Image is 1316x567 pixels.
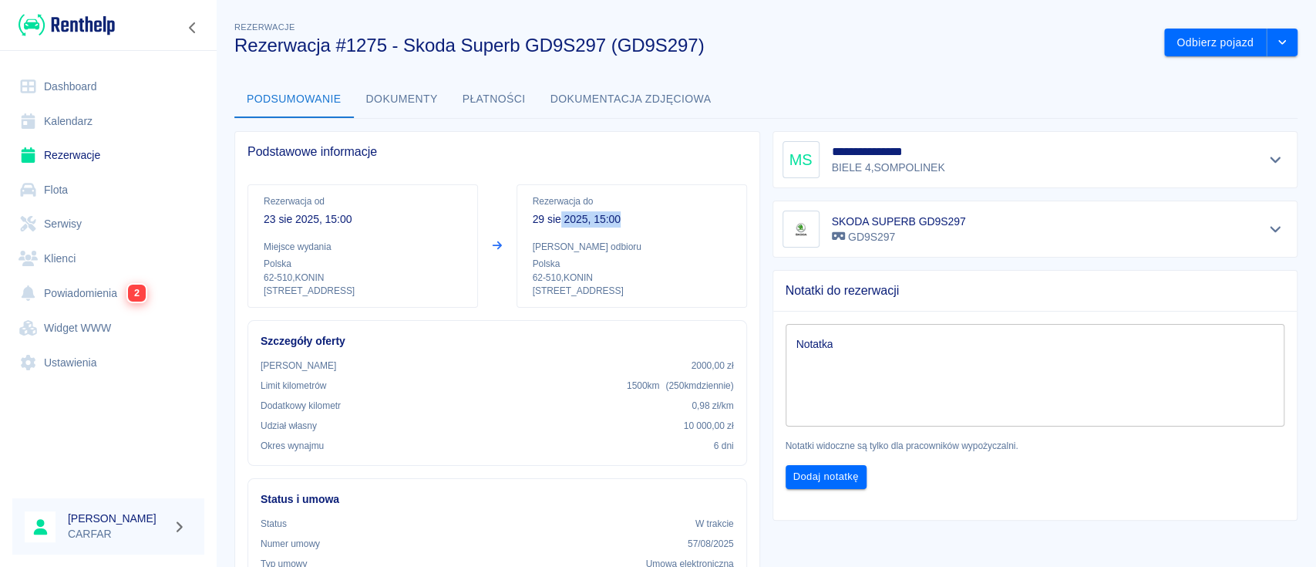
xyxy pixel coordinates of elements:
[261,491,734,508] h6: Status i umowa
[538,81,724,118] button: Dokumentacja zdjęciowa
[533,257,731,271] p: Polska
[692,359,734,373] p: 2000,00 zł
[12,275,204,311] a: Powiadomienia2
[264,211,462,228] p: 23 sie 2025, 15:00
[627,379,734,393] p: 1500 km
[264,285,462,298] p: [STREET_ADDRESS]
[695,517,734,531] p: W trakcie
[264,271,462,285] p: 62-510 , KONIN
[234,22,295,32] span: Rezerwacje
[832,160,948,176] p: BIELE 4 , SOMPOLINEK
[533,194,731,208] p: Rezerwacja do
[832,229,966,245] p: GD9S297
[354,81,450,118] button: Dokumenty
[1263,218,1288,240] button: Pokaż szczegóły
[12,241,204,276] a: Klienci
[261,537,320,551] p: Numer umowy
[12,173,204,208] a: Flota
[264,194,462,208] p: Rezerwacja od
[247,144,747,160] span: Podstawowe informacje
[261,439,324,453] p: Okres wynajmu
[264,257,462,271] p: Polska
[12,12,115,38] a: Renthelp logo
[261,419,317,433] p: Udział własny
[533,271,731,285] p: 62-510 , KONIN
[12,346,204,380] a: Ustawienia
[234,81,354,118] button: Podsumowanie
[786,214,816,245] img: Image
[1164,29,1267,57] button: Odbierz pojazd
[234,35,1152,56] h3: Rezerwacja #1275 - Skoda Superb GD9S297 (GD9S297)
[261,333,734,349] h6: Szczegóły oferty
[68,511,167,526] h6: [PERSON_NAME]
[692,399,733,413] p: 0,98 zł /km
[665,380,733,391] span: ( 250 km dziennie )
[786,465,867,489] button: Dodaj notatkę
[68,526,167,542] p: CARFAR
[832,214,966,229] h6: SKODA SUPERB GD9S297
[261,359,336,373] p: [PERSON_NAME]
[12,104,204,139] a: Kalendarz
[688,537,734,551] p: 57/08/2025
[714,439,734,453] p: 6 dni
[533,285,731,298] p: [STREET_ADDRESS]
[1263,149,1288,170] button: Pokaż szczegóły
[533,240,731,254] p: [PERSON_NAME] odbioru
[786,439,1285,453] p: Notatki widoczne są tylko dla pracowników wypożyczalni.
[12,311,204,346] a: Widget WWW
[786,283,1285,299] span: Notatki do rezerwacji
[181,18,204,38] button: Zwiń nawigację
[264,240,462,254] p: Miejsce wydania
[261,379,326,393] p: Limit kilometrów
[128,285,146,302] span: 2
[12,207,204,241] a: Serwisy
[12,138,204,173] a: Rezerwacje
[783,141,820,178] div: MS
[261,517,287,531] p: Status
[684,419,734,433] p: 10 000,00 zł
[533,211,731,228] p: 29 sie 2025, 15:00
[450,81,538,118] button: Płatności
[261,399,341,413] p: Dodatkowy kilometr
[12,69,204,104] a: Dashboard
[1267,29,1297,57] button: drop-down
[19,12,115,38] img: Renthelp logo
